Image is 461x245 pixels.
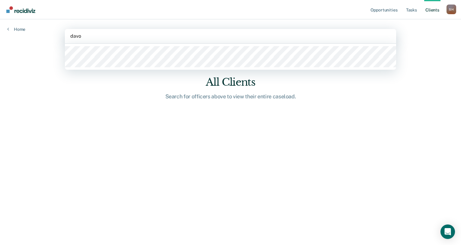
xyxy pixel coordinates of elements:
button: Profile dropdown button [447,5,456,14]
div: Open Intercom Messenger [440,224,455,239]
div: All Clients [134,76,327,88]
div: Search for officers above to view their entire caseload. [134,93,327,100]
div: S H [447,5,456,14]
a: Home [7,27,25,32]
img: Recidiviz [6,6,35,13]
